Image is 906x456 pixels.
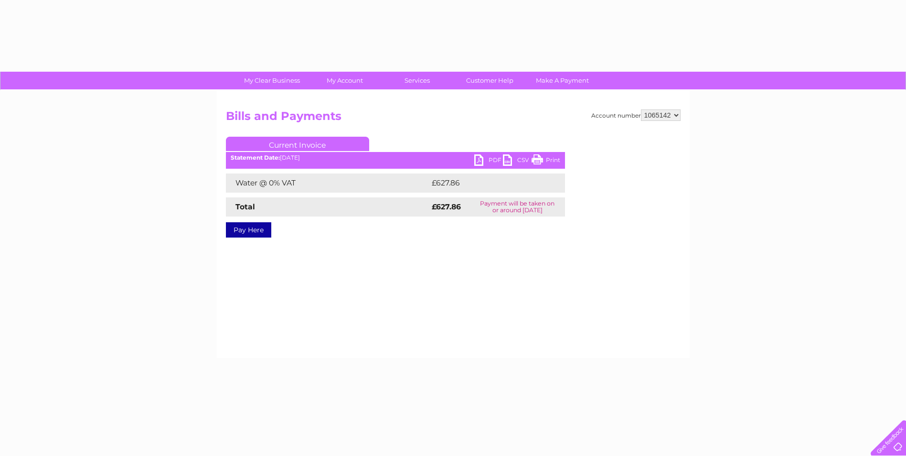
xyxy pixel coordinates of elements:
[591,109,681,121] div: Account number
[432,202,461,211] strong: £627.86
[235,202,255,211] strong: Total
[450,72,529,89] a: Customer Help
[378,72,457,89] a: Services
[523,72,602,89] a: Make A Payment
[226,174,429,193] td: Water @ 0% VAT
[226,222,271,238] a: Pay Here
[532,154,560,168] a: Print
[470,197,565,217] td: Payment will be taken on or around [DATE]
[226,154,565,161] div: [DATE]
[429,174,548,193] td: £627.86
[503,154,532,168] a: CSV
[233,72,311,89] a: My Clear Business
[231,154,280,161] b: Statement Date:
[226,137,369,151] a: Current Invoice
[226,109,681,128] h2: Bills and Payments
[474,154,503,168] a: PDF
[305,72,384,89] a: My Account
